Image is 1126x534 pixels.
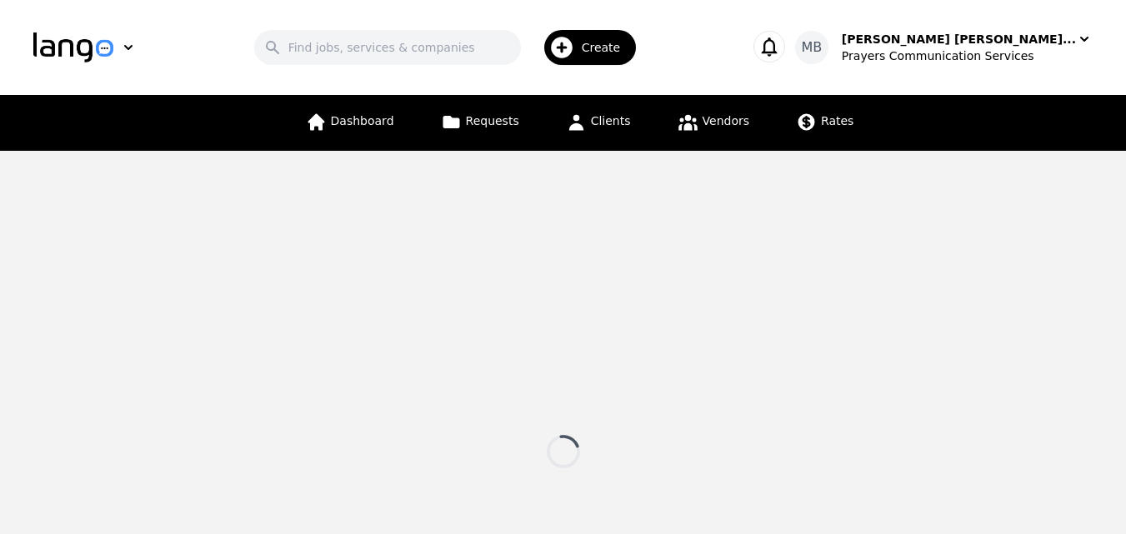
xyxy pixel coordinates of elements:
span: Create [582,39,633,56]
a: Requests [431,95,529,151]
button: MB[PERSON_NAME] [PERSON_NAME]...Prayers Communication Services [795,31,1093,64]
img: Logo [33,32,113,62]
span: Dashboard [331,114,394,127]
a: Dashboard [296,95,404,151]
input: Find jobs, services & companies [254,30,521,65]
span: [PERSON_NAME] [PERSON_NAME]... [842,32,1076,46]
span: Requests [466,114,519,127]
span: MB [801,37,822,57]
button: Create [521,23,647,72]
div: Prayers Communication Services [842,47,1093,64]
